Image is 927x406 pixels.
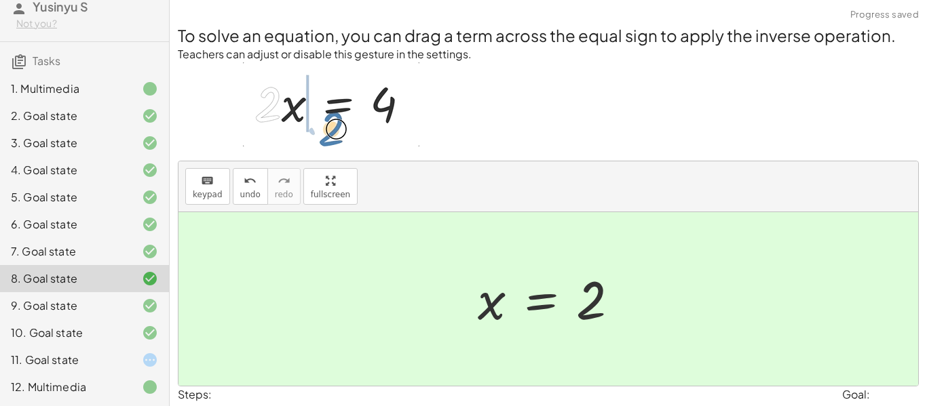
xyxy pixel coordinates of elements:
i: Task finished and correct. [142,108,158,124]
span: keypad [193,190,223,199]
i: Task finished. [142,379,158,395]
i: Task started. [142,352,158,368]
i: Task finished and correct. [142,135,158,151]
div: 1. Multimedia [11,81,120,97]
div: 5. Goal state [11,189,120,205]
i: Task finished and correct. [142,243,158,260]
span: redo [275,190,293,199]
button: redoredo [267,168,301,205]
div: 10. Goal state [11,325,120,341]
i: Task finished and correct. [142,298,158,314]
div: 12. Multimedia [11,379,120,395]
span: undo [240,190,261,199]
div: 4. Goal state [11,162,120,178]
i: keyboard [201,173,214,189]
i: Task finished and correct. [142,162,158,178]
div: 3. Goal state [11,135,120,151]
button: undoundo [233,168,268,205]
p: Teachers can adjust or disable this gesture in the settings. [178,47,919,62]
button: keyboardkeypad [185,168,230,205]
div: 7. Goal state [11,243,120,260]
div: Goal: [842,386,919,403]
i: Task finished. [142,81,158,97]
div: Not you? [16,17,158,31]
div: 8. Goal state [11,270,120,287]
label: Steps: [178,387,212,401]
h2: To solve an equation, you can drag a term across the equal sign to apply the inverse operation. [178,24,919,47]
span: Progress saved [850,8,919,22]
div: 2. Goal state [11,108,120,124]
i: redo [278,173,290,189]
i: Task finished and correct. [142,270,158,287]
div: 9. Goal state [11,298,120,314]
img: c788a6d77d9154971f29053eadcc2af279330bb9bb77f53f8f73feab2825953f.gif [243,62,419,146]
i: undo [244,173,257,189]
div: 11. Goal state [11,352,120,368]
span: Tasks [33,54,60,68]
i: Task finished and correct. [142,216,158,232]
i: Task finished and correct. [142,325,158,341]
div: 6. Goal state [11,216,120,232]
button: fullscreen [303,168,358,205]
span: fullscreen [311,190,350,199]
i: Task finished and correct. [142,189,158,205]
